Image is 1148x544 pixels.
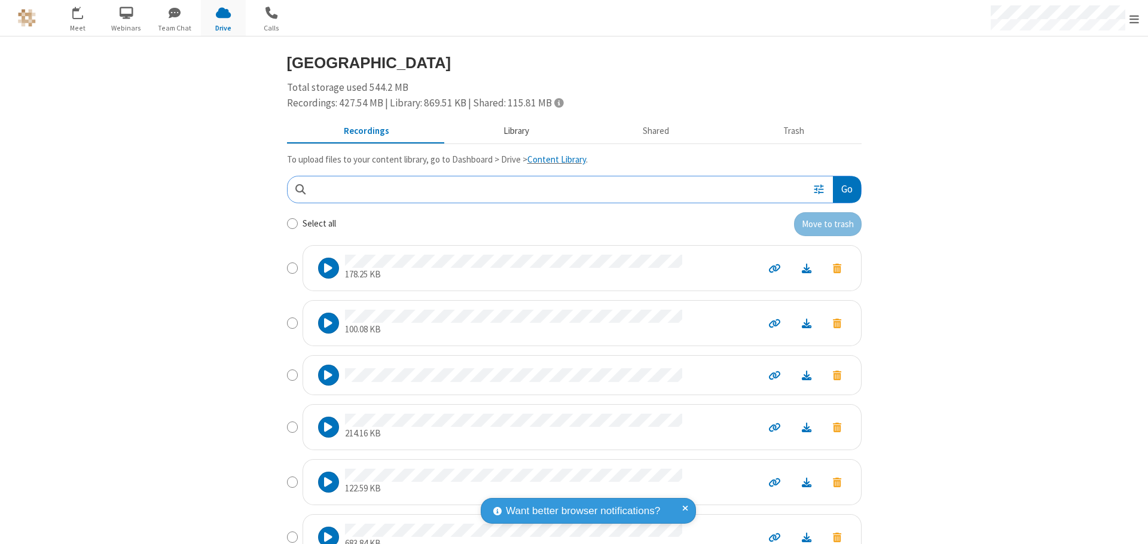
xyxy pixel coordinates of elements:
[506,503,660,519] span: Want better browser notifications?
[794,212,862,236] button: Move to trash
[822,367,852,383] button: Move to trash
[56,23,100,33] span: Meet
[345,268,682,282] p: 178.25 KB
[833,176,860,203] button: Go
[822,474,852,490] button: Move to trash
[791,368,822,382] a: Download file
[345,427,682,441] p: 214.16 KB
[287,54,862,71] h3: [GEOGRAPHIC_DATA]
[791,475,822,489] a: Download file
[287,153,862,167] p: To upload files to your content library, go to Dashboard > Drive > .
[791,261,822,275] a: Download file
[345,323,682,337] p: 100.08 KB
[18,9,36,27] img: QA Selenium DO NOT DELETE OR CHANGE
[822,419,852,435] button: Move to trash
[287,96,862,111] div: Recordings: 427.54 MB | Library: 869.51 KB | Shared: 115.81 MB
[446,120,586,143] button: Content library
[152,23,197,33] span: Team Chat
[554,97,563,108] span: Totals displayed include files that have been moved to the trash.
[527,154,586,165] a: Content Library
[822,315,852,331] button: Move to trash
[726,120,862,143] button: Trash
[791,316,822,330] a: Download file
[79,7,90,16] div: 13
[104,23,149,33] span: Webinars
[201,23,246,33] span: Drive
[287,120,447,143] button: Recorded meetings
[822,260,852,276] button: Move to trash
[586,120,726,143] button: Shared during meetings
[249,23,294,33] span: Calls
[791,420,822,434] a: Download file
[791,530,822,544] a: Download file
[303,217,336,231] label: Select all
[345,482,682,496] p: 122.59 KB
[287,80,862,111] div: Total storage used 544.2 MB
